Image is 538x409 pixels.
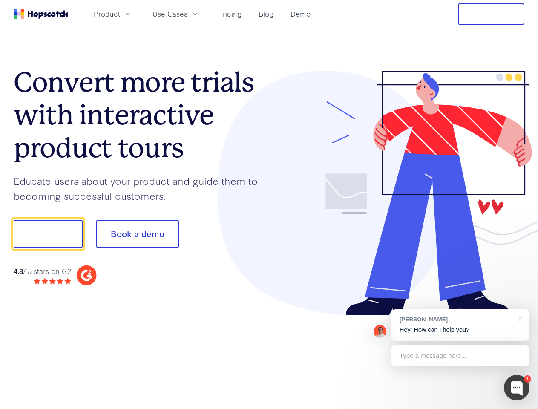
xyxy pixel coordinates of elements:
p: Hey! How can I help you? [400,325,521,334]
button: Show me! [14,220,83,248]
div: / 5 stars on G2 [14,266,71,277]
button: Free Trial [458,3,524,25]
div: Type a message here... [391,345,529,366]
img: Mark Spera [374,325,386,338]
div: 1 [524,375,531,383]
a: Demo [287,7,314,21]
h1: Convert more trials with interactive product tours [14,66,269,164]
span: Use Cases [152,9,187,19]
a: Pricing [215,7,245,21]
button: Use Cases [147,7,204,21]
a: Home [14,9,68,19]
p: Educate users about your product and guide them to becoming successful customers. [14,173,269,203]
button: Book a demo [96,220,179,248]
button: Product [89,7,137,21]
span: Product [94,9,120,19]
a: Blog [255,7,277,21]
strong: 4.8 [14,266,23,276]
div: [PERSON_NAME] [400,315,512,323]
